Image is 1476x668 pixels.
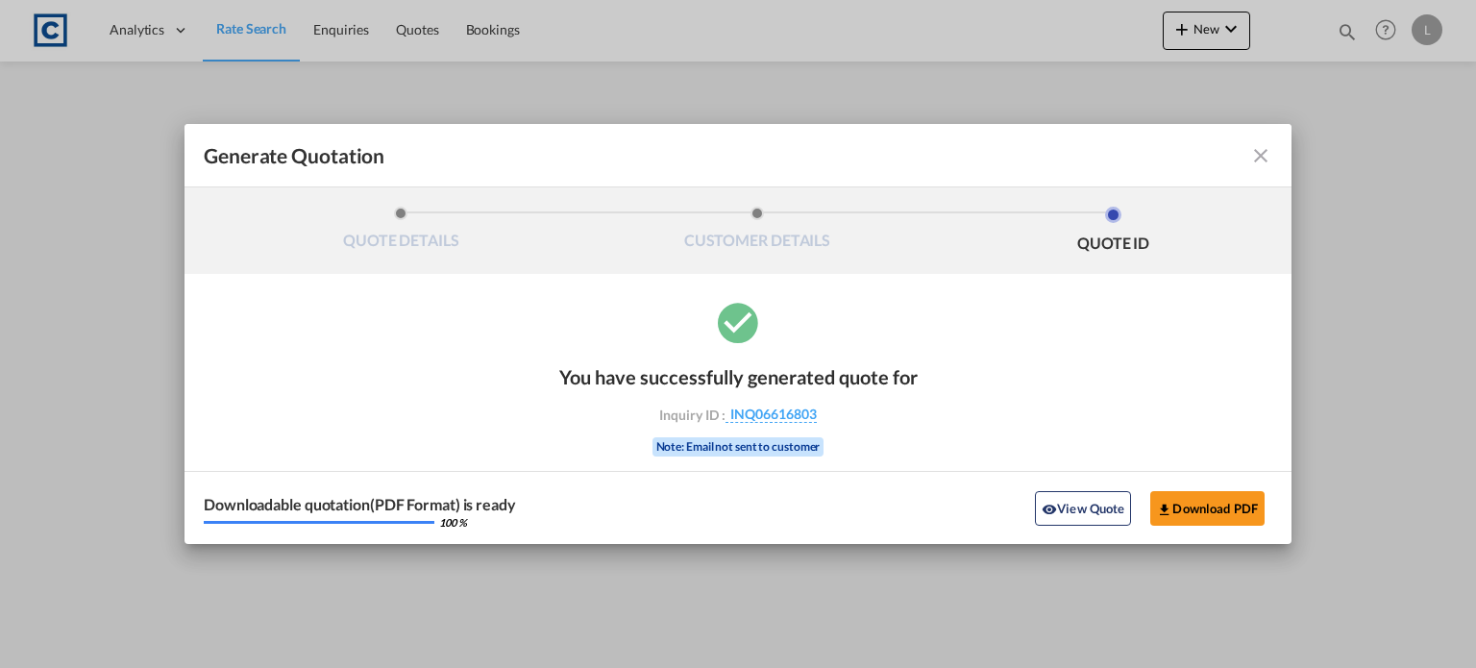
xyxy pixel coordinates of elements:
div: 100 % [439,517,467,528]
md-icon: icon-checkbox-marked-circle [714,298,762,346]
span: Generate Quotation [204,143,384,168]
div: Note: Email not sent to customer [652,437,824,457]
div: You have successfully generated quote for [559,365,918,388]
md-icon: icon-eye [1042,502,1057,517]
button: Download PDF [1150,491,1265,526]
div: Downloadable quotation(PDF Format) is ready [204,497,516,512]
li: QUOTE ID [935,207,1291,259]
md-dialog: Generate QuotationQUOTE ... [184,124,1291,544]
md-icon: icon-close fg-AAA8AD cursor m-0 [1249,144,1272,167]
li: CUSTOMER DETAILS [579,207,936,259]
button: icon-eyeView Quote [1035,491,1131,526]
li: QUOTE DETAILS [223,207,579,259]
md-icon: icon-download [1157,502,1172,517]
span: INQ06616803 [726,406,817,423]
div: Inquiry ID : [627,406,849,423]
